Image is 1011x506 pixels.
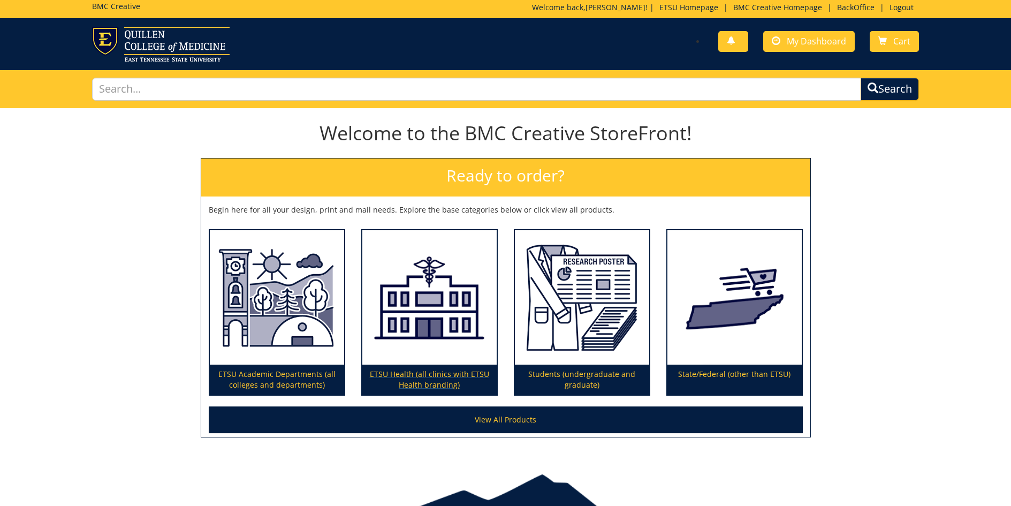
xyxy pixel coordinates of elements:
[728,2,827,12] a: BMC Creative Homepage
[667,230,802,395] a: State/Federal (other than ETSU)
[92,2,140,10] h5: BMC Creative
[667,230,802,365] img: State/Federal (other than ETSU)
[787,35,846,47] span: My Dashboard
[362,230,497,395] a: ETSU Health (all clinics with ETSU Health branding)
[515,365,649,395] p: Students (undergraduate and graduate)
[532,2,919,13] p: Welcome back, ! | | | |
[515,230,649,395] a: Students (undergraduate and graduate)
[884,2,919,12] a: Logout
[893,35,910,47] span: Cart
[92,78,861,101] input: Search...
[586,2,645,12] a: [PERSON_NAME]
[515,230,649,365] img: Students (undergraduate and graduate)
[209,406,803,433] a: View All Products
[654,2,724,12] a: ETSU Homepage
[210,230,344,365] img: ETSU Academic Departments (all colleges and departments)
[763,31,855,52] a: My Dashboard
[201,158,810,197] h2: Ready to order?
[92,27,230,62] img: ETSU logo
[201,123,811,144] h1: Welcome to the BMC Creative StoreFront!
[362,230,497,365] img: ETSU Health (all clinics with ETSU Health branding)
[861,78,919,101] button: Search
[362,365,497,395] p: ETSU Health (all clinics with ETSU Health branding)
[210,365,344,395] p: ETSU Academic Departments (all colleges and departments)
[870,31,919,52] a: Cart
[667,365,802,395] p: State/Federal (other than ETSU)
[209,205,803,215] p: Begin here for all your design, print and mail needs. Explore the base categories below or click ...
[210,230,344,395] a: ETSU Academic Departments (all colleges and departments)
[832,2,880,12] a: BackOffice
